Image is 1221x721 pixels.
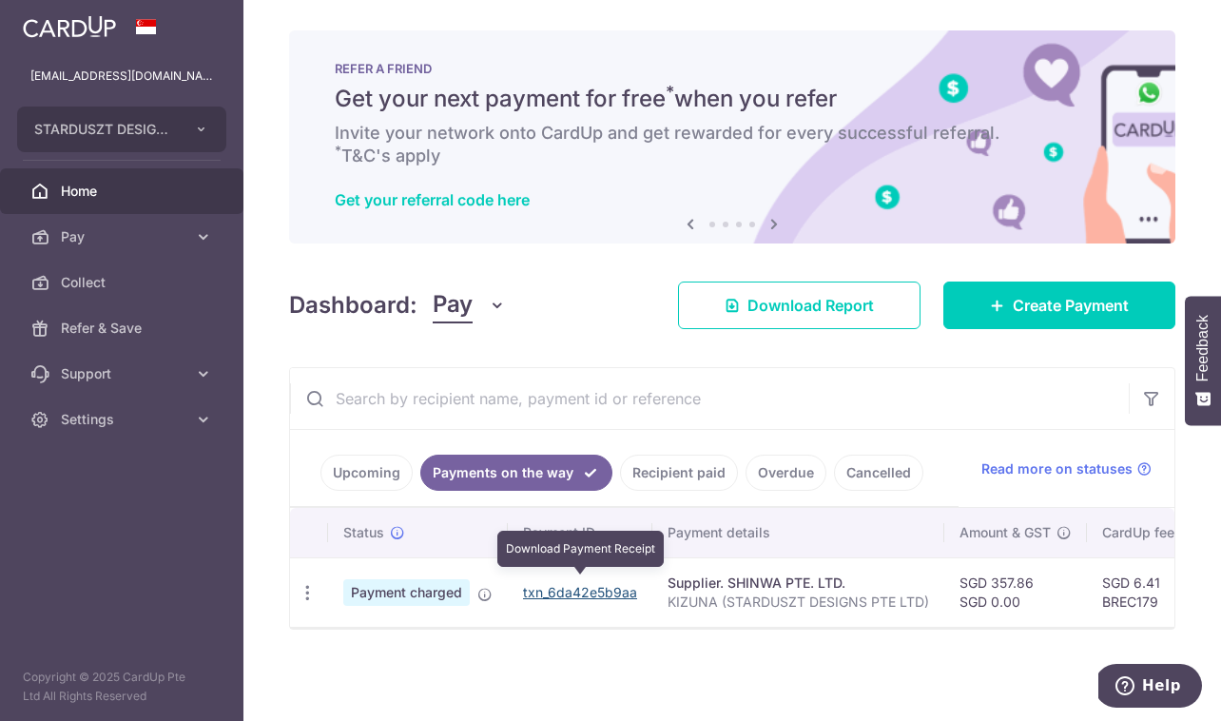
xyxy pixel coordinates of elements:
[747,294,874,317] span: Download Report
[61,364,186,383] span: Support
[433,287,506,323] button: Pay
[289,30,1175,244] img: RAF banner
[335,84,1130,114] h5: Get your next payment for free when you refer
[668,574,929,593] div: Supplier. SHINWA PTE. LTD.
[959,523,1051,542] span: Amount & GST
[1013,294,1129,317] span: Create Payment
[61,182,186,201] span: Home
[61,410,186,429] span: Settings
[17,107,226,152] button: STARDUSZT DESIGNS PRIVATE LIMITED
[497,531,664,567] div: Download Payment Receipt
[746,455,826,491] a: Overdue
[981,459,1152,478] a: Read more on statuses
[981,459,1133,478] span: Read more on statuses
[943,282,1175,329] a: Create Payment
[30,67,213,86] p: [EMAIL_ADDRESS][DOMAIN_NAME]
[1194,315,1211,381] span: Feedback
[34,120,175,139] span: STARDUSZT DESIGNS PRIVATE LIMITED
[1102,523,1174,542] span: CardUp fee
[652,508,944,557] th: Payment details
[620,455,738,491] a: Recipient paid
[420,455,612,491] a: Payments on the way
[343,523,384,542] span: Status
[508,508,652,557] th: Payment ID
[944,557,1087,627] td: SGD 357.86 SGD 0.00
[834,455,923,491] a: Cancelled
[343,579,470,606] span: Payment charged
[61,227,186,246] span: Pay
[289,288,417,322] h4: Dashboard:
[1087,557,1211,627] td: SGD 6.41 BREC179
[678,282,921,329] a: Download Report
[1185,296,1221,425] button: Feedback - Show survey
[61,319,186,338] span: Refer & Save
[335,122,1130,167] h6: Invite your network onto CardUp and get rewarded for every successful referral. T&C's apply
[335,190,530,209] a: Get your referral code here
[61,273,186,292] span: Collect
[320,455,413,491] a: Upcoming
[290,368,1129,429] input: Search by recipient name, payment id or reference
[23,15,116,38] img: CardUp
[668,593,929,612] p: KIZUNA (STARDUSZT DESIGNS PTE LTD)
[433,287,473,323] span: Pay
[523,584,637,600] a: txn_6da42e5b9aa
[335,61,1130,76] p: REFER A FRIEND
[1098,664,1202,711] iframe: Opens a widget where you can find more information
